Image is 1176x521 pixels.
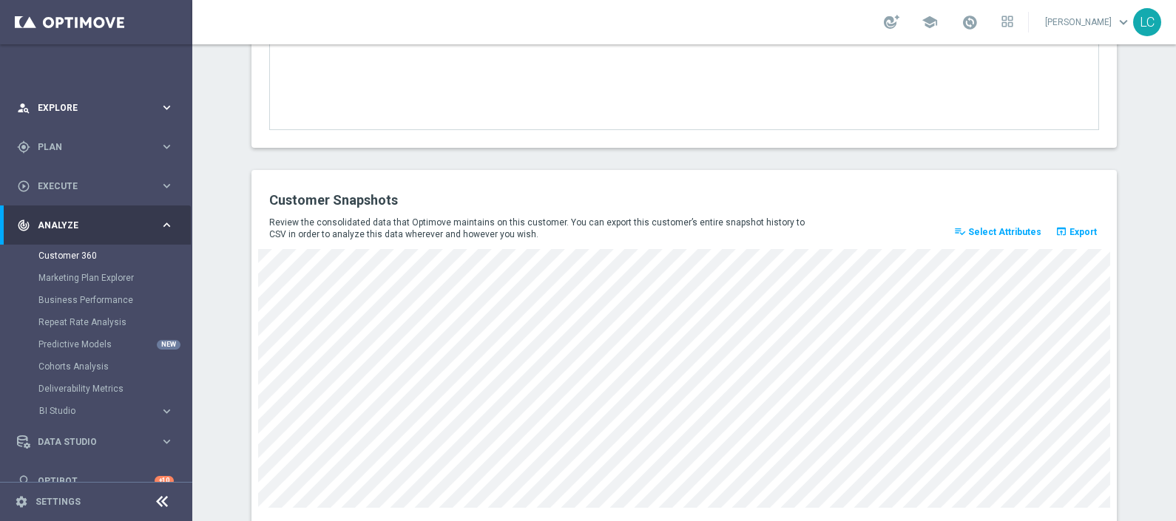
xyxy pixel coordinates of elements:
[16,436,175,448] button: Data Studio keyboard_arrow_right
[1055,225,1067,237] i: open_in_browser
[952,222,1044,242] button: playlist_add_check Select Attributes
[17,101,160,115] div: Explore
[38,182,160,191] span: Execute
[38,316,154,328] a: Repeat Rate Analysis
[16,219,175,231] button: track_changes Analyze keyboard_arrow_right
[954,225,966,237] i: playlist_add_check
[38,311,191,333] div: Repeat Rate Analysis
[1133,8,1161,36] div: LC
[39,406,145,415] span: BI Studio
[38,400,191,422] div: BI Studio
[17,219,160,232] div: Analyze
[922,14,938,30] span: school
[39,406,160,415] div: BI Studio
[16,141,175,153] button: gps_fixed Plan keyboard_arrow_right
[968,227,1041,237] span: Select Attributes
[17,461,174,500] div: Optibot
[38,103,160,112] span: Explore
[38,461,155,500] a: Optibot
[38,272,154,284] a: Marketing Plan Explorer
[38,221,160,230] span: Analyze
[155,476,174,486] div: +10
[17,101,30,115] i: person_search
[16,102,175,114] button: person_search Explore keyboard_arrow_right
[160,218,174,232] i: keyboard_arrow_right
[38,289,191,311] div: Business Performance
[15,495,28,508] i: settings
[160,435,174,449] i: keyboard_arrow_right
[36,497,81,506] a: Settings
[1044,11,1133,33] a: [PERSON_NAME]keyboard_arrow_down
[38,383,154,395] a: Deliverability Metrics
[17,180,30,193] i: play_circle_outline
[160,140,174,154] i: keyboard_arrow_right
[38,405,175,417] button: BI Studio keyboard_arrow_right
[17,219,30,232] i: track_changes
[17,435,160,449] div: Data Studio
[38,245,191,267] div: Customer 360
[38,333,191,355] div: Predictive Models
[1069,227,1097,237] span: Export
[38,338,154,350] a: Predictive Models
[160,179,174,193] i: keyboard_arrow_right
[1053,222,1099,242] button: open_in_browser Export
[157,340,180,350] div: NEW
[269,217,815,240] p: Review the consolidated data that Optimove maintains on this customer. You can export this custom...
[38,267,191,289] div: Marketing Plan Explorer
[17,474,30,488] i: lightbulb
[16,180,175,192] button: play_circle_outline Execute keyboard_arrow_right
[38,361,154,372] a: Cohorts Analysis
[38,355,191,378] div: Cohorts Analysis
[38,378,191,400] div: Deliverability Metrics
[160,101,174,115] i: keyboard_arrow_right
[38,143,160,151] span: Plan
[160,404,174,418] i: keyboard_arrow_right
[38,294,154,306] a: Business Performance
[1115,14,1132,30] span: keyboard_arrow_down
[38,250,154,262] a: Customer 360
[17,140,160,154] div: Plan
[17,180,160,193] div: Execute
[38,437,160,446] span: Data Studio
[16,475,175,487] button: lightbulb Optibot +10
[269,191,673,209] h2: Customer Snapshots
[17,140,30,154] i: gps_fixed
